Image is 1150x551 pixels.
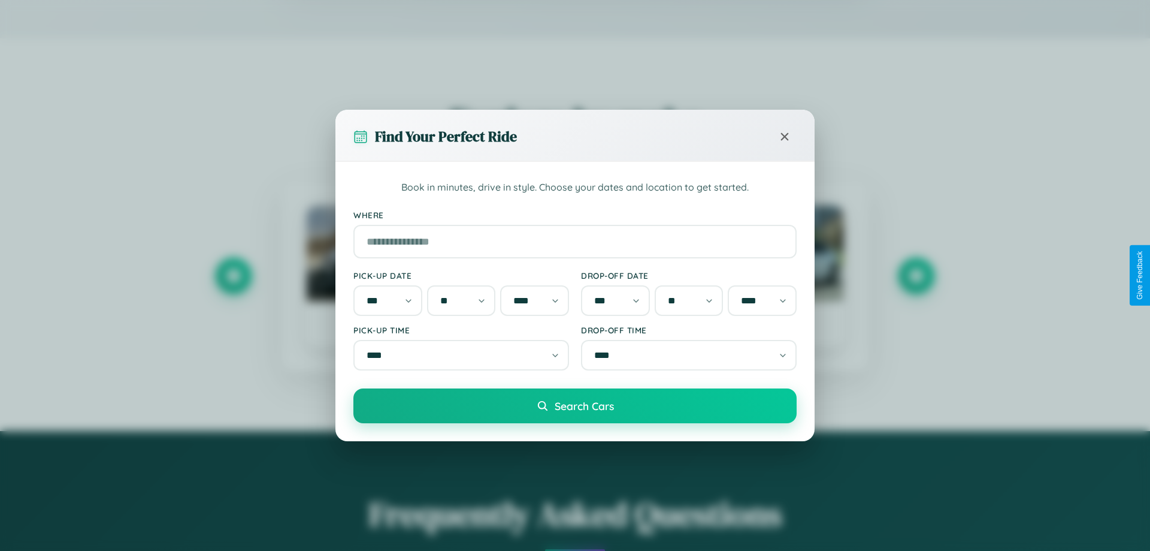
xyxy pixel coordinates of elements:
[353,180,797,195] p: Book in minutes, drive in style. Choose your dates and location to get started.
[353,210,797,220] label: Where
[353,270,569,281] label: Pick-up Date
[353,325,569,335] label: Pick-up Time
[353,389,797,423] button: Search Cars
[581,325,797,335] label: Drop-off Time
[555,399,614,413] span: Search Cars
[375,127,517,146] h3: Find Your Perfect Ride
[581,270,797,281] label: Drop-off Date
